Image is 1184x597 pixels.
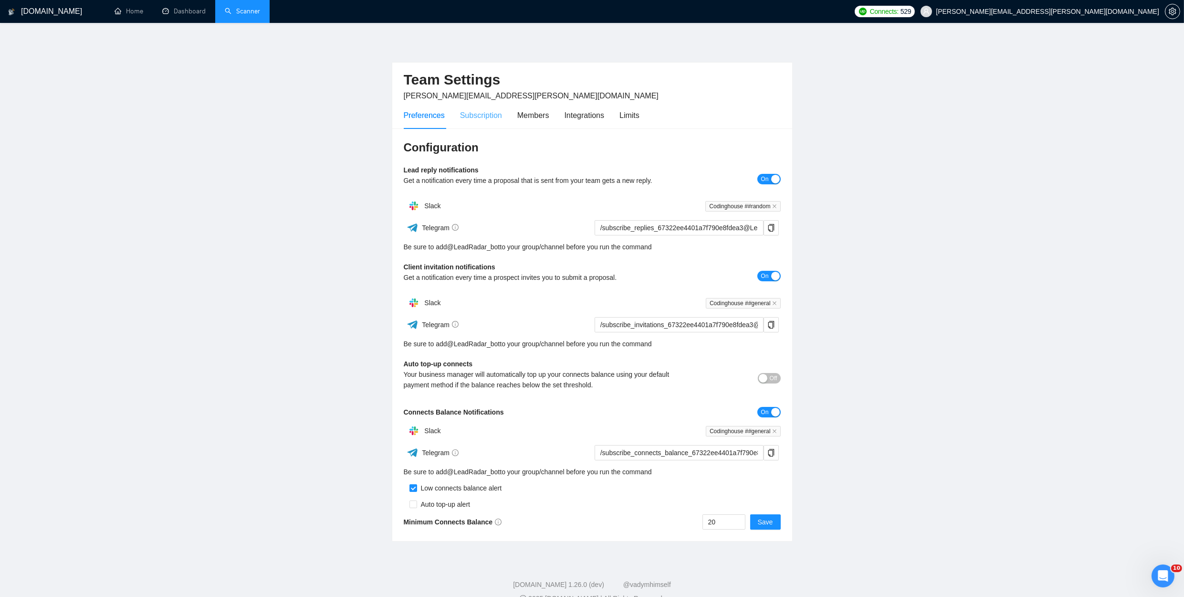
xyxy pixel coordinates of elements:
[452,449,459,456] span: info-circle
[404,109,445,121] div: Preferences
[764,449,778,457] span: copy
[422,321,459,329] span: Telegram
[417,483,502,493] div: Low connects balance alert
[1165,8,1180,15] span: setting
[565,109,605,121] div: Integrations
[705,201,780,212] span: Codinghouse ##random
[706,298,780,309] span: Codinghouse ##general
[225,7,260,15] a: searchScanner
[619,109,639,121] div: Limits
[772,204,777,209] span: close
[404,242,781,252] div: Be sure to add to your group/channel before you run the command
[452,224,459,231] span: info-circle
[407,447,419,458] img: ww3wtPAAAAAElFTkSuQmCC
[772,429,777,434] span: close
[770,373,777,384] span: Off
[404,92,659,100] span: [PERSON_NAME][EMAIL_ADDRESS][PERSON_NAME][DOMAIN_NAME]
[901,6,911,17] span: 529
[761,271,768,281] span: On
[404,70,781,90] h2: Team Settings
[404,467,781,477] div: Be sure to add to your group/channel before you run the command
[404,175,687,186] div: Get a notification every time a proposal that is sent from your team gets a new reply.
[623,581,671,588] a: @vadymhimself
[764,317,779,332] button: copy
[404,272,687,283] div: Get a notification every time a prospect invites you to submit a proposal.
[513,581,604,588] a: [DOMAIN_NAME] 1.26.0 (dev)
[424,427,440,435] span: Slack
[404,166,479,174] b: Lead reply notifications
[870,6,899,17] span: Connects:
[422,224,459,232] span: Telegram
[1165,8,1180,15] a: setting
[460,109,502,121] div: Subscription
[1165,4,1180,19] button: setting
[772,301,777,306] span: close
[761,407,768,417] span: On
[424,299,440,307] span: Slack
[404,360,473,368] b: Auto top-up connects
[764,445,779,460] button: copy
[8,4,15,20] img: logo
[162,7,206,15] a: dashboardDashboard
[764,321,778,329] span: copy
[404,408,504,416] b: Connects Balance Notifications
[404,293,423,312] img: hpQkSZIkSZIkSZIkSZIkSZIkSZIkSZIkSZIkSZIkSZIkSZIkSZIkSZIkSZIkSZIkSZIkSZIkSZIkSZIkSZIkSZIkSZIkSZIkS...
[404,518,502,526] b: Minimum Connects Balance
[761,174,768,184] span: On
[422,449,459,457] span: Telegram
[517,109,549,121] div: Members
[407,319,419,330] img: ww3wtPAAAAAElFTkSuQmCC
[407,222,419,234] img: ww3wtPAAAAAElFTkSuQmCC
[758,517,773,527] span: Save
[859,8,867,15] img: upwork-logo.png
[404,369,687,390] div: Your business manager will automatically top up your connects balance using your default payment ...
[1171,565,1182,572] span: 10
[923,8,930,15] span: user
[452,321,459,328] span: info-circle
[417,499,471,510] div: Auto top-up alert
[764,224,778,232] span: copy
[115,7,143,15] a: homeHome
[404,421,423,440] img: hpQkSZIkSZIkSZIkSZIkSZIkSZIkSZIkSZIkSZIkSZIkSZIkSZIkSZIkSZIkSZIkSZIkSZIkSZIkSZIkSZIkSZIkSZIkSZIkS...
[1152,565,1174,587] iframe: Intercom live chat
[404,263,495,271] b: Client invitation notifications
[750,514,781,530] button: Save
[764,220,779,235] button: copy
[447,467,500,477] a: @LeadRadar_bot
[495,519,502,525] span: info-circle
[447,339,500,349] a: @LeadRadar_bot
[404,339,781,349] div: Be sure to add to your group/channel before you run the command
[424,202,440,210] span: Slack
[404,196,423,215] img: hpQkSZIkSZIkSZIkSZIkSZIkSZIkSZIkSZIkSZIkSZIkSZIkSZIkSZIkSZIkSZIkSZIkSZIkSZIkSZIkSZIkSZIkSZIkSZIkS...
[706,426,780,437] span: Codinghouse ##general
[447,242,500,252] a: @LeadRadar_bot
[404,140,781,155] h3: Configuration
